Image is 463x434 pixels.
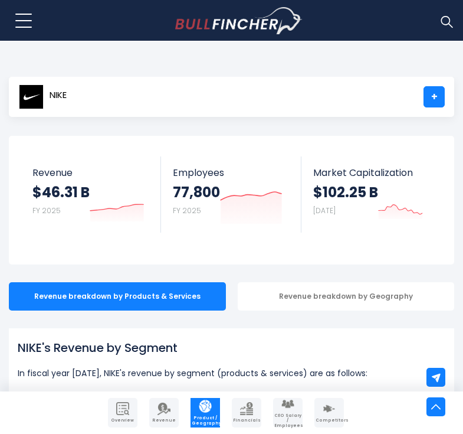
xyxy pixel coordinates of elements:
[50,90,67,100] span: NIKE
[313,183,378,201] strong: $102.25 B
[173,183,220,201] strong: 77,800
[192,416,219,426] span: Product / Geography
[32,167,149,178] span: Revenue
[314,398,344,428] a: Company Competitors
[108,398,137,428] a: Company Overview
[18,86,67,107] a: NIKE
[313,167,429,178] span: Market Capitalization
[21,156,161,233] a: Revenue $46.31 B FY 2025
[32,205,61,216] small: FY 2025
[238,282,455,311] div: Revenue breakdown by Geography
[19,84,44,109] img: NKE logo
[32,183,90,201] strong: $46.31 B
[175,7,303,34] img: Bullfincher logo
[18,366,445,380] p: In fiscal year [DATE], NIKE's revenue by segment (products & services) are as follows:
[18,339,445,357] h1: NIKE's Revenue by Segment
[161,156,300,233] a: Employees 77,800 FY 2025
[313,205,336,216] small: [DATE]
[173,205,201,216] small: FY 2025
[9,282,226,311] div: Revenue breakdown by Products & Services
[173,167,288,178] span: Employees
[233,418,260,423] span: Financials
[316,418,343,423] span: Competitors
[232,398,261,428] a: Company Financials
[29,390,70,403] b: Apparel:
[191,398,220,428] a: Company Product/Geography
[149,398,179,428] a: Company Revenue
[150,418,178,423] span: Revenue
[423,86,445,107] a: +
[274,413,301,428] span: CEO Salary / Employees
[18,390,445,404] li: $15.27 B
[175,7,302,34] a: Go to homepage
[301,156,441,233] a: Market Capitalization $102.25 B [DATE]
[273,398,303,428] a: Company Employees
[109,418,136,423] span: Overview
